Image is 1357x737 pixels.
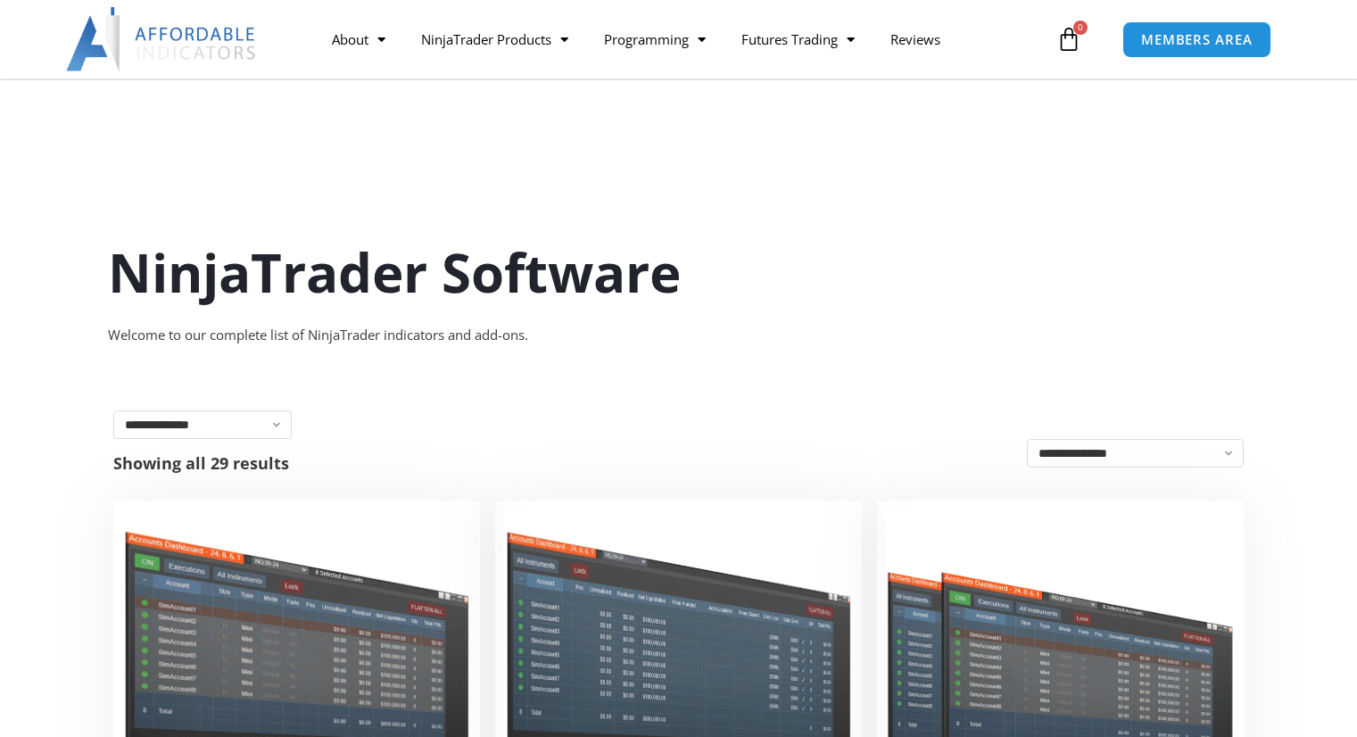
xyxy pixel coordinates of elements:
[1122,21,1271,58] a: MEMBERS AREA
[66,7,258,71] img: LogoAI | Affordable Indicators – NinjaTrader
[108,235,1250,310] h1: NinjaTrader Software
[314,19,1052,60] nav: Menu
[724,19,873,60] a: Futures Trading
[586,19,724,60] a: Programming
[1141,33,1253,46] span: MEMBERS AREA
[1073,21,1088,35] span: 0
[108,323,1250,348] div: Welcome to our complete list of NinjaTrader indicators and add-ons.
[113,455,289,471] p: Showing all 29 results
[1030,13,1108,65] a: 0
[403,19,586,60] a: NinjaTrader Products
[1027,439,1244,468] select: Shop order
[873,19,958,60] a: Reviews
[314,19,403,60] a: About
